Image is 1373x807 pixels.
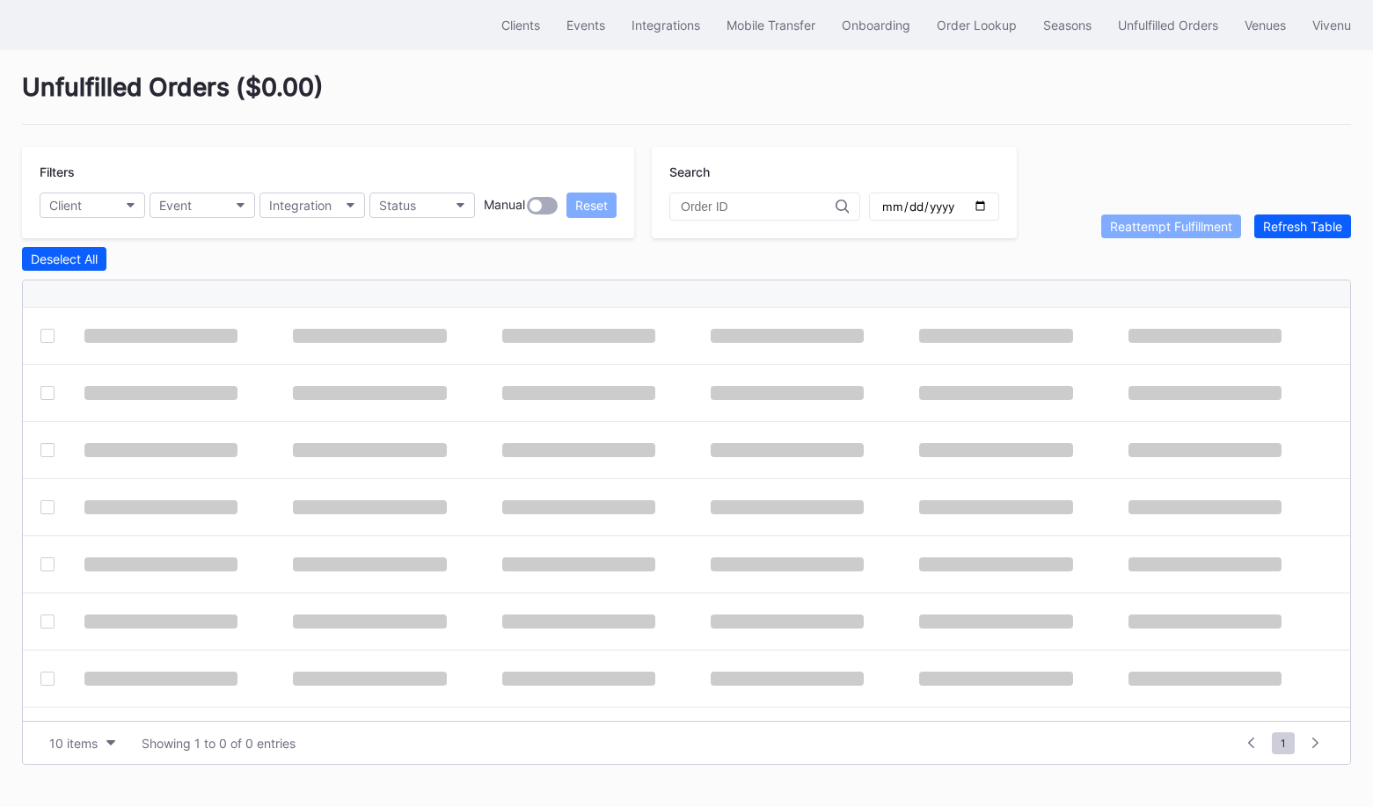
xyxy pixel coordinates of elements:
button: Integrations [618,9,713,41]
div: Mobile Transfer [727,18,815,33]
div: Event [159,198,192,213]
div: Manual [484,197,525,214]
div: Reset [575,198,608,213]
div: Unfulfilled Orders ( $0.00 ) [22,72,1351,125]
button: Seasons [1030,9,1105,41]
button: Reset [566,193,617,218]
button: Onboarding [829,9,924,41]
button: Mobile Transfer [713,9,829,41]
div: Filters [40,164,617,179]
button: Event [150,193,255,218]
div: Onboarding [842,18,910,33]
button: Events [553,9,618,41]
div: Client [49,198,82,213]
div: Unfulfilled Orders [1118,18,1218,33]
div: 10 items [49,736,98,751]
div: Search [669,164,999,179]
div: Integration [269,198,332,213]
span: 1 [1272,732,1295,754]
button: 10 items [40,731,124,755]
input: Order ID [681,200,836,214]
button: Status [369,193,475,218]
div: Venues [1245,18,1286,33]
button: Order Lookup [924,9,1030,41]
div: Refresh Table [1263,219,1342,234]
div: Showing 1 to 0 of 0 entries [142,736,296,751]
div: Seasons [1043,18,1092,33]
button: Clients [488,9,553,41]
div: Reattempt Fulfillment [1110,219,1232,234]
button: Deselect All [22,247,106,271]
button: Unfulfilled Orders [1105,9,1231,41]
div: Order Lookup [937,18,1017,33]
div: Vivenu [1312,18,1351,33]
button: Vivenu [1299,9,1364,41]
div: Integrations [632,18,700,33]
button: Venues [1231,9,1299,41]
button: Integration [259,193,365,218]
div: Deselect All [31,251,98,266]
button: Reattempt Fulfillment [1101,214,1241,238]
div: Events [566,18,605,33]
button: Refresh Table [1254,214,1351,238]
div: Clients [501,18,540,33]
div: Status [379,198,416,213]
button: Client [40,193,145,218]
